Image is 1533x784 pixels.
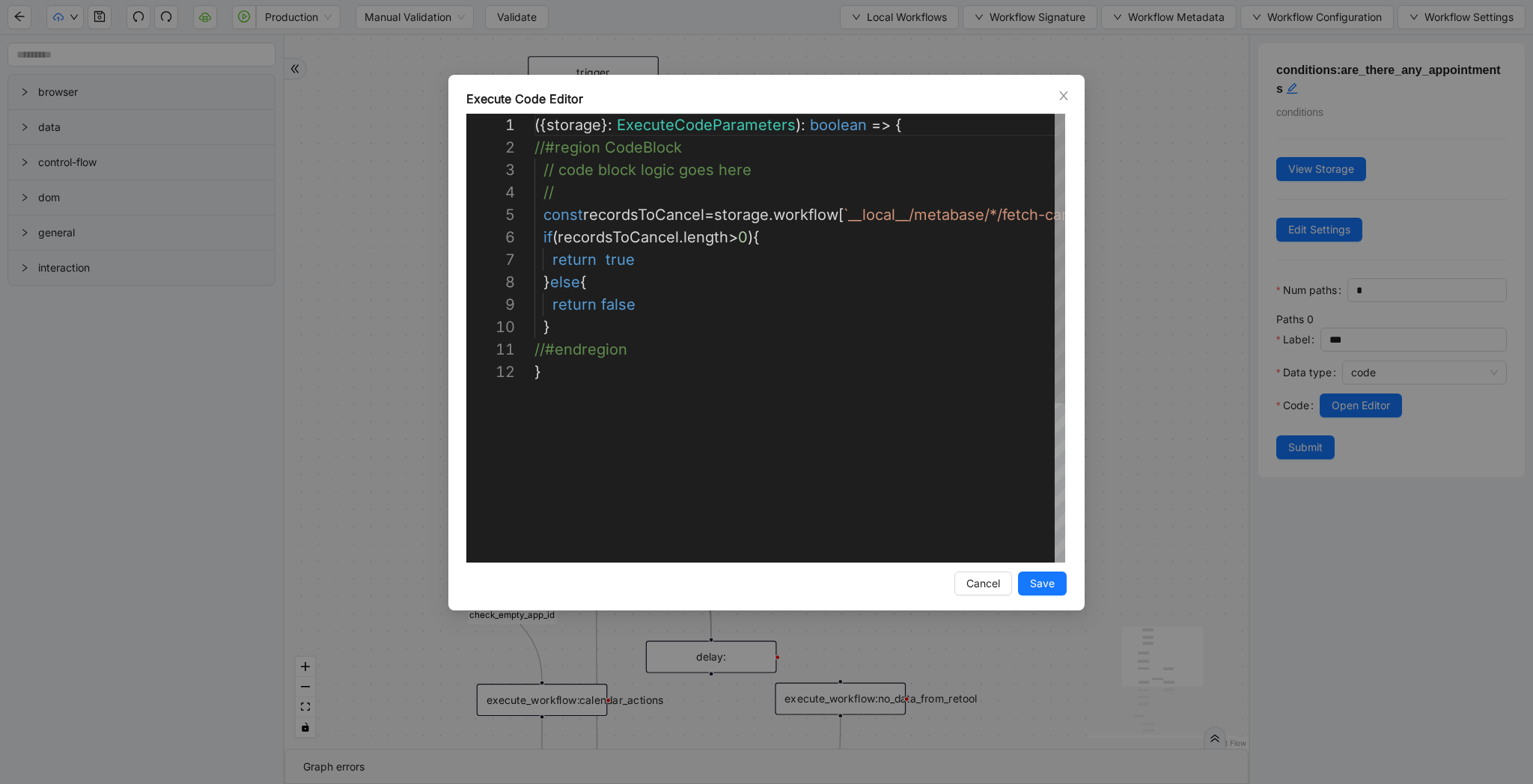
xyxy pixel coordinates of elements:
span: return [552,295,597,313]
div: 1 [466,114,515,136]
span: // code block logic goes here [543,161,752,179]
span: false [601,295,636,313]
div: 6 [466,226,515,248]
span: boolean [810,116,867,134]
div: 2 [466,136,515,159]
span: } [543,273,550,291]
span: //#endregion [534,340,627,358]
span: . [679,228,683,246]
div: 10 [466,316,515,338]
button: Cancel [954,572,1012,595]
button: Close [1055,88,1072,104]
span: => [871,116,891,134]
span: recordsToCancel [558,228,679,246]
span: 0 [738,228,748,246]
span: if [543,228,552,246]
span: ( [552,228,558,246]
span: `__local__/metabase/*/fetch-cancellation-details` [844,206,1189,224]
div: 3 [466,159,515,181]
button: Save [1018,572,1067,595]
span: ): [796,116,805,134]
span: ){ [748,228,760,246]
span: recordsToCancel [583,206,704,224]
div: 12 [466,361,515,383]
textarea: Editor content;Press Alt+F1 for Accessibility Options. [534,114,535,136]
div: 11 [466,338,515,361]
span: ExecuteCodeParameters [617,116,796,134]
div: Execute Code Editor [466,90,1067,108]
span: // [543,183,554,201]
div: 8 [466,271,515,293]
div: 7 [466,248,515,271]
span: = [704,206,714,224]
span: [ [838,206,844,224]
span: > [728,228,738,246]
span: true [606,251,635,269]
span: close [1058,90,1070,102]
span: { [895,116,902,134]
div: 5 [466,203,515,226]
span: Save [1030,575,1055,592]
span: } [534,363,541,381]
div: 9 [466,293,515,316]
span: const [543,206,583,224]
div: 4 [466,181,515,203]
span: return [552,251,597,269]
span: //#region CodeBlock [534,138,682,156]
span: } [543,318,550,336]
span: storage [714,206,769,224]
span: . [769,206,773,224]
span: else [550,273,580,291]
span: }: [601,116,612,134]
span: storage [546,116,601,134]
span: Cancel [966,575,1000,592]
span: { [580,273,587,291]
span: length [683,228,728,246]
span: ({ [534,116,546,134]
span: workflow [773,206,838,224]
